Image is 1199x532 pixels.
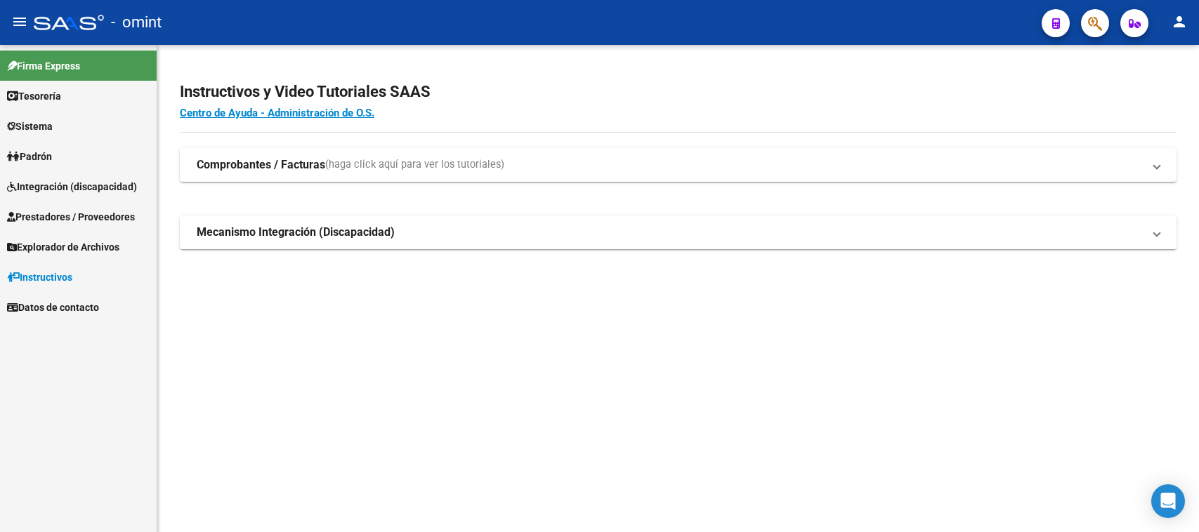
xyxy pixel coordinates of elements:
[180,215,1177,249] mat-expansion-panel-header: Mecanismo Integración (Discapacidad)
[7,149,52,164] span: Padrón
[7,88,61,104] span: Tesorería
[197,157,325,173] strong: Comprobantes / Facturas
[7,209,135,225] span: Prestadores / Proveedores
[7,300,99,315] span: Datos de contacto
[7,239,119,255] span: Explorador de Archivos
[197,225,395,240] strong: Mecanismo Integración (Discapacidad)
[7,119,53,134] span: Sistema
[1171,13,1188,30] mat-icon: person
[11,13,28,30] mat-icon: menu
[180,148,1177,182] mat-expansion-panel-header: Comprobantes / Facturas(haga click aquí para ver los tutoriales)
[180,107,374,119] a: Centro de Ayuda - Administración de O.S.
[111,7,162,38] span: - omint
[180,79,1177,105] h2: Instructivos y Video Tutoriales SAAS
[1151,484,1185,518] div: Open Intercom Messenger
[7,58,80,74] span: Firma Express
[325,157,504,173] span: (haga click aquí para ver los tutoriales)
[7,270,72,285] span: Instructivos
[7,179,137,194] span: Integración (discapacidad)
